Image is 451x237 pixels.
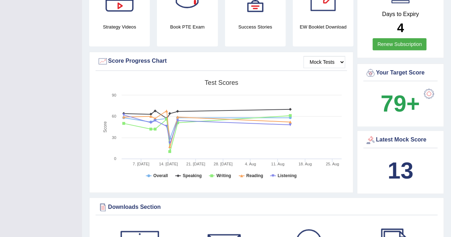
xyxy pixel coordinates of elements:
tspan: Score [103,121,108,133]
tspan: 14. [DATE] [159,162,178,166]
tspan: 4. Aug [245,162,256,166]
tspan: Listening [278,173,297,178]
text: 30 [112,135,116,140]
a: Renew Subscription [373,38,426,50]
div: Latest Mock Score [365,135,436,145]
tspan: Reading [246,173,263,178]
h4: Book PTE Exam [157,23,217,31]
text: 0 [114,156,116,161]
text: 60 [112,114,116,118]
tspan: Speaking [183,173,201,178]
b: 4 [397,21,404,35]
tspan: 18. Aug [298,162,312,166]
h4: Success Stories [225,23,286,31]
h4: Days to Expiry [365,11,436,17]
b: 79+ [380,91,420,117]
b: 13 [388,158,413,184]
div: Downloads Section [97,202,436,212]
div: Your Target Score [365,68,436,78]
tspan: 21. [DATE] [186,162,205,166]
h4: Strategy Videos [89,23,150,31]
tspan: Overall [153,173,168,178]
text: 90 [112,93,116,97]
div: Score Progress Chart [97,56,345,67]
tspan: 25. Aug [326,162,339,166]
tspan: 7. [DATE] [133,162,149,166]
tspan: Test scores [205,79,238,86]
tspan: 11. Aug [271,162,284,166]
tspan: 28. [DATE] [214,162,232,166]
tspan: Writing [216,173,231,178]
h4: EW Booklet Download [293,23,353,31]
